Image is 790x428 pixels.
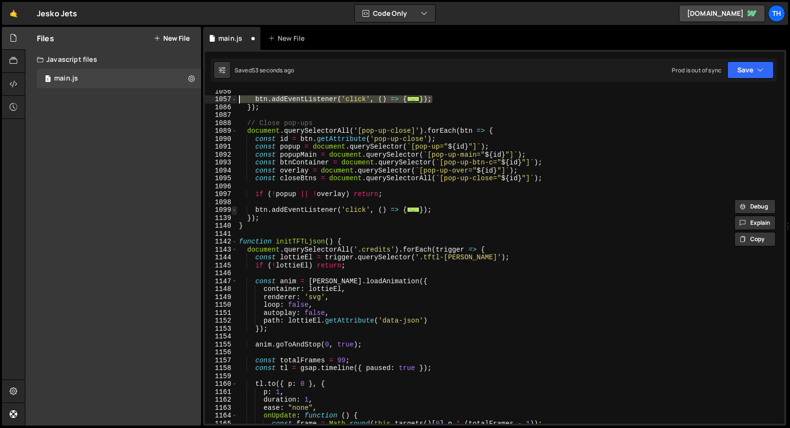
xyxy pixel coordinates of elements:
[734,199,776,214] button: Debug
[235,66,294,74] div: Saved
[768,5,785,22] a: Th
[252,66,294,74] div: 53 seconds ago
[205,246,237,254] div: 1143
[268,34,308,43] div: New File
[205,388,237,396] div: 1161
[205,357,237,365] div: 1157
[205,364,237,372] div: 1158
[205,143,237,151] div: 1091
[205,119,237,127] div: 1088
[205,238,237,246] div: 1142
[154,35,190,42] button: New File
[205,127,237,135] div: 1089
[205,111,237,119] div: 1087
[205,372,237,381] div: 1159
[25,50,201,69] div: Javascript files
[205,174,237,183] div: 1095
[679,5,765,22] a: [DOMAIN_NAME]
[734,232,776,246] button: Copy
[205,348,237,357] div: 1156
[205,198,237,207] div: 1098
[205,396,237,404] div: 1162
[205,254,237,262] div: 1144
[37,69,201,88] div: 16759/45776.js
[205,262,237,270] div: 1145
[45,76,51,83] span: 1
[407,207,419,212] span: ...
[205,167,237,175] div: 1094
[205,420,237,428] div: 1165
[205,269,237,278] div: 1146
[205,135,237,143] div: 1090
[2,2,25,25] a: 🤙
[205,159,237,167] div: 1093
[205,317,237,325] div: 1152
[205,404,237,412] div: 1163
[205,206,237,214] div: 1099
[727,61,774,79] button: Save
[205,104,237,112] div: 1086
[205,285,237,293] div: 1148
[205,412,237,420] div: 1164
[205,278,237,286] div: 1147
[205,214,237,222] div: 1139
[37,33,54,44] h2: Files
[407,96,419,102] span: ...
[205,183,237,191] div: 1096
[355,5,435,22] button: Code Only
[205,222,237,230] div: 1140
[218,34,242,43] div: main.js
[672,66,722,74] div: Prod is out of sync
[205,309,237,317] div: 1151
[734,216,776,230] button: Explain
[205,325,237,333] div: 1153
[205,230,237,238] div: 1141
[205,151,237,159] div: 1092
[205,190,237,198] div: 1097
[205,333,237,341] div: 1154
[205,341,237,349] div: 1155
[205,293,237,301] div: 1149
[205,95,237,104] div: 1057
[205,88,237,96] div: 1056
[37,8,78,19] div: Jesko Jets
[205,380,237,388] div: 1160
[54,74,78,83] div: main.js
[205,301,237,309] div: 1150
